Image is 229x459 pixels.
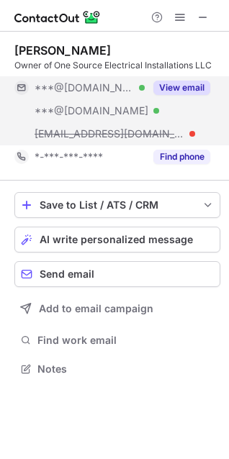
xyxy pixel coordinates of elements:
span: Add to email campaign [39,303,153,314]
button: Send email [14,261,220,287]
button: Reveal Button [153,150,210,164]
div: [PERSON_NAME] [14,43,111,58]
span: Notes [37,363,215,376]
button: AI write personalized message [14,227,220,253]
button: Notes [14,359,220,379]
span: ***@[DOMAIN_NAME] [35,81,134,94]
button: Add to email campaign [14,296,220,322]
span: Find work email [37,334,215,347]
button: save-profile-one-click [14,192,220,218]
div: Save to List / ATS / CRM [40,199,195,211]
span: AI write personalized message [40,234,193,245]
span: Send email [40,268,94,280]
button: Reveal Button [153,81,210,95]
img: ContactOut v5.3.10 [14,9,101,26]
span: ***@[DOMAIN_NAME] [35,104,148,117]
span: [EMAIL_ADDRESS][DOMAIN_NAME] [35,127,184,140]
div: Owner of One Source Electrical Installations LLC [14,59,220,72]
button: Find work email [14,330,220,350]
